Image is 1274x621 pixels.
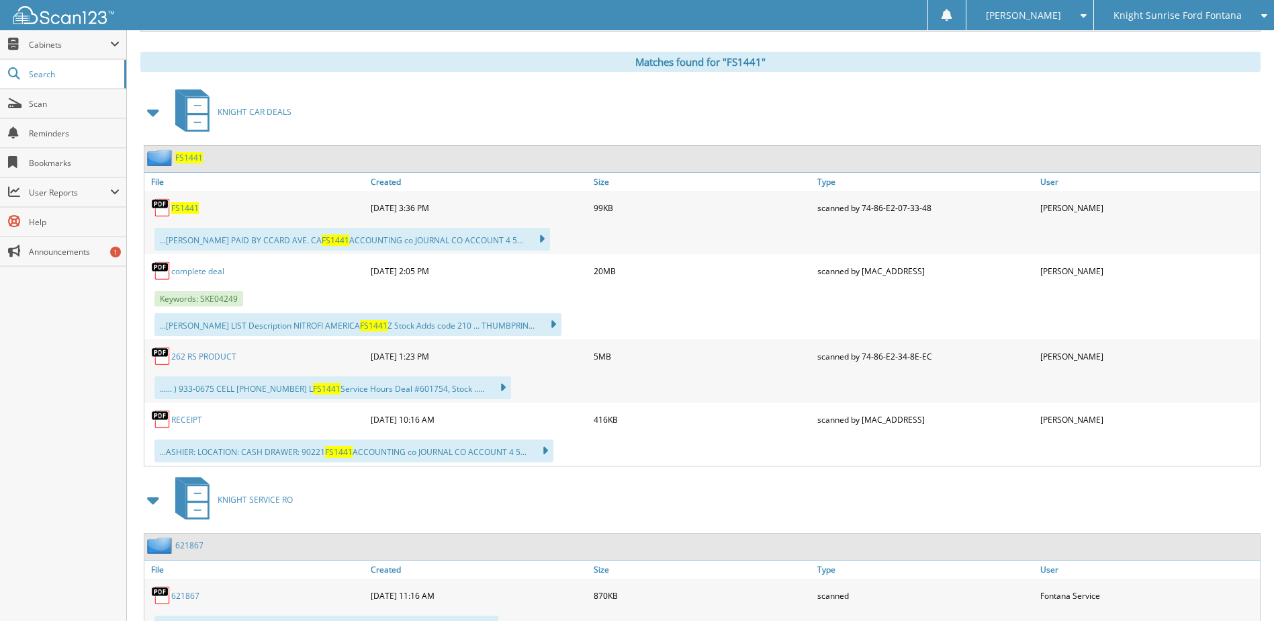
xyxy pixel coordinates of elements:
[154,440,553,462] div: ...ASHIER: LOCATION: CASH DRAWER: 90221 ACCOUNTING co JOURNAL CO ACCOUNT 4 5...
[313,383,340,395] span: FS1441
[590,173,813,191] a: Size
[367,582,590,609] div: [DATE] 11:16 AM
[140,52,1261,72] div: Matches found for "FS1441"
[29,216,120,228] span: Help
[154,313,561,336] div: ...[PERSON_NAME] LIST Description NITROFI AMERICA Z Stock Adds code 210 ... THUMBPRIN...
[360,320,388,331] span: FS1441
[171,590,199,602] a: 621867
[814,582,1037,609] div: scanned
[986,11,1061,19] span: [PERSON_NAME]
[1037,257,1260,284] div: [PERSON_NAME]
[154,376,511,399] div: ...... ) 933-0675 CELL [PHONE_NUMBER] L Service Hours Deal #601754, Stock .....
[151,198,171,218] img: PDF.png
[29,128,120,139] span: Reminders
[29,246,120,257] span: Announcements
[325,446,353,458] span: FS1441
[110,247,121,257] div: 1
[814,343,1037,370] div: scanned by 74-86-E2-34-8E-EC
[367,173,590,191] a: Created
[151,409,171,429] img: PDF.png
[1113,11,1242,19] span: Knight Sunrise Ford Fontana
[814,194,1037,221] div: scanned by 74-86-E2-07-33-48
[367,343,590,370] div: [DATE] 1:23 PM
[1037,561,1260,579] a: User
[1037,406,1260,433] div: [PERSON_NAME]
[171,265,224,277] a: complete deal
[167,473,293,526] a: KNIGHT SERVICE RO
[367,257,590,284] div: [DATE] 2:05 PM
[175,152,203,163] a: FS1441
[29,39,110,50] span: Cabinets
[13,6,114,24] img: scan123-logo-white.svg
[29,157,120,169] span: Bookmarks
[147,149,175,166] img: folder2.png
[1037,194,1260,221] div: [PERSON_NAME]
[144,173,367,191] a: File
[1037,343,1260,370] div: [PERSON_NAME]
[218,106,291,118] span: KNIGHT CAR DEALS
[151,346,171,366] img: PDF.png
[1037,582,1260,609] div: Fontana Service
[322,235,349,246] span: FS1441
[154,228,550,251] div: ...[PERSON_NAME] PAID BY CCARD AVE. CA ACCOUNTING co JOURNAL CO ACCOUNT 4 5...
[814,173,1037,191] a: Type
[590,257,813,284] div: 20MB
[154,291,243,306] span: Keywords: SKE04249
[367,406,590,433] div: [DATE] 10:16 AM
[590,406,813,433] div: 416KB
[144,561,367,579] a: File
[171,414,202,425] a: RECEIPT
[590,343,813,370] div: 5MB
[218,494,293,505] span: KNIGHT SERVICE RO
[367,194,590,221] div: [DATE] 3:36 PM
[814,257,1037,284] div: scanned by [MAC_ADDRESS]
[151,585,171,606] img: PDF.png
[814,561,1037,579] a: Type
[1037,173,1260,191] a: User
[151,261,171,281] img: PDF.png
[29,187,110,198] span: User Reports
[167,85,291,138] a: KNIGHT CAR DEALS
[175,540,203,551] a: 621867
[590,194,813,221] div: 99KB
[814,406,1037,433] div: scanned by [MAC_ADDRESS]
[367,561,590,579] a: Created
[29,69,118,80] span: Search
[590,582,813,609] div: 870KB
[171,202,199,214] a: FS1441
[29,98,120,110] span: Scan
[171,351,236,362] a: 262 RS PRODUCT
[147,537,175,554] img: folder2.png
[590,561,813,579] a: Size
